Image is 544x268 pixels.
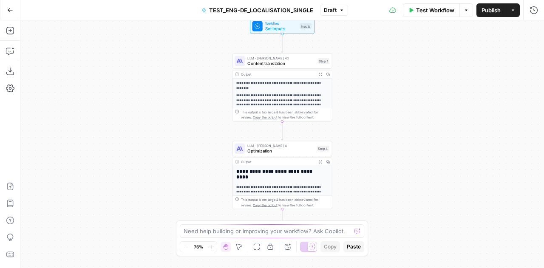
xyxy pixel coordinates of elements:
span: LLM · [PERSON_NAME] 4 [247,143,314,148]
g: Edge from start to step_1 [281,34,283,52]
div: Output [241,159,314,164]
div: WorkflowSet InputsInputs [232,19,332,34]
span: LLM · [PERSON_NAME] 4.1 [247,56,315,61]
button: TEST_ENG-DE_LOCALISATION_SINGLE [196,3,318,17]
div: Step 1 [317,58,329,64]
span: Test Workflow [416,6,454,14]
span: Paste [347,243,361,251]
span: Content translation [247,60,315,66]
span: Draft [324,6,337,14]
div: This output is too large & has been abbreviated for review. to view the full content. [241,110,329,120]
g: Edge from step_4 to end [281,209,283,228]
span: Copy the output [253,203,278,207]
span: Workflow [265,21,297,26]
button: Test Workflow [403,3,459,17]
div: Output [241,72,314,77]
button: Draft [320,5,348,16]
span: Copy [324,243,337,251]
span: 76% [194,243,203,250]
button: Publish [476,3,506,17]
div: This output is too large & has been abbreviated for review. to view the full content. [241,197,329,207]
span: Copy the output [253,116,278,119]
span: Set Inputs [265,25,297,31]
g: Edge from step_1 to step_4 [281,121,283,140]
div: Inputs [300,23,312,29]
button: Copy [320,241,340,252]
span: Optimization [247,148,314,154]
span: TEST_ENG-DE_LOCALISATION_SINGLE [209,6,313,14]
div: Step 4 [317,146,329,152]
button: Paste [343,241,364,252]
span: Publish [482,6,501,14]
